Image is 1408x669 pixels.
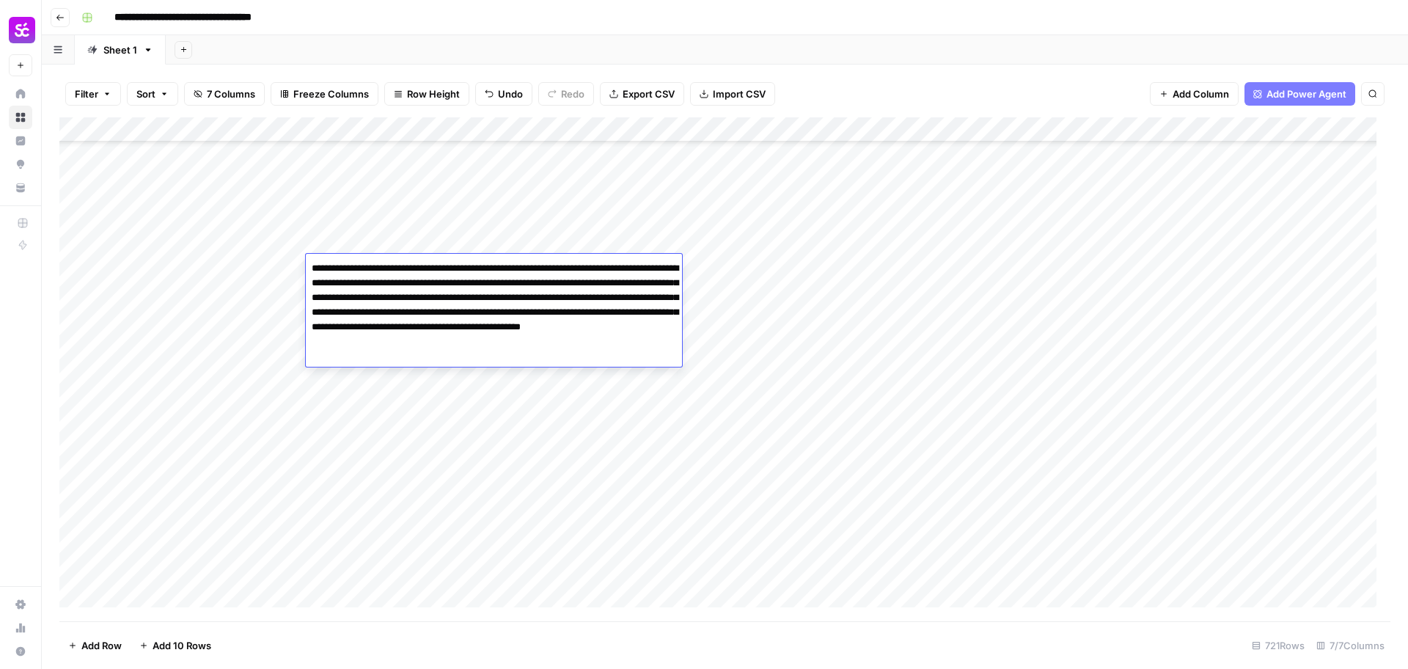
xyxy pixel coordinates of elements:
[81,638,122,653] span: Add Row
[475,82,532,106] button: Undo
[127,82,178,106] button: Sort
[1173,87,1229,101] span: Add Column
[600,82,684,106] button: Export CSV
[9,17,35,43] img: Smartcat Logo
[9,593,32,616] a: Settings
[131,634,220,657] button: Add 10 Rows
[713,87,766,101] span: Import CSV
[561,87,584,101] span: Redo
[136,87,155,101] span: Sort
[207,87,255,101] span: 7 Columns
[59,634,131,657] button: Add Row
[103,43,137,57] div: Sheet 1
[9,176,32,200] a: Your Data
[9,616,32,640] a: Usage
[384,82,469,106] button: Row Height
[1150,82,1239,106] button: Add Column
[623,87,675,101] span: Export CSV
[271,82,378,106] button: Freeze Columns
[1266,87,1346,101] span: Add Power Agent
[9,129,32,153] a: Insights
[9,153,32,176] a: Opportunities
[65,82,121,106] button: Filter
[1310,634,1390,657] div: 7/7 Columns
[153,638,211,653] span: Add 10 Rows
[407,87,460,101] span: Row Height
[498,87,523,101] span: Undo
[1246,634,1310,657] div: 721 Rows
[9,106,32,129] a: Browse
[184,82,265,106] button: 7 Columns
[9,640,32,663] button: Help + Support
[538,82,594,106] button: Redo
[9,82,32,106] a: Home
[9,12,32,48] button: Workspace: Smartcat
[75,87,98,101] span: Filter
[690,82,775,106] button: Import CSV
[1244,82,1355,106] button: Add Power Agent
[293,87,369,101] span: Freeze Columns
[75,35,166,65] a: Sheet 1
